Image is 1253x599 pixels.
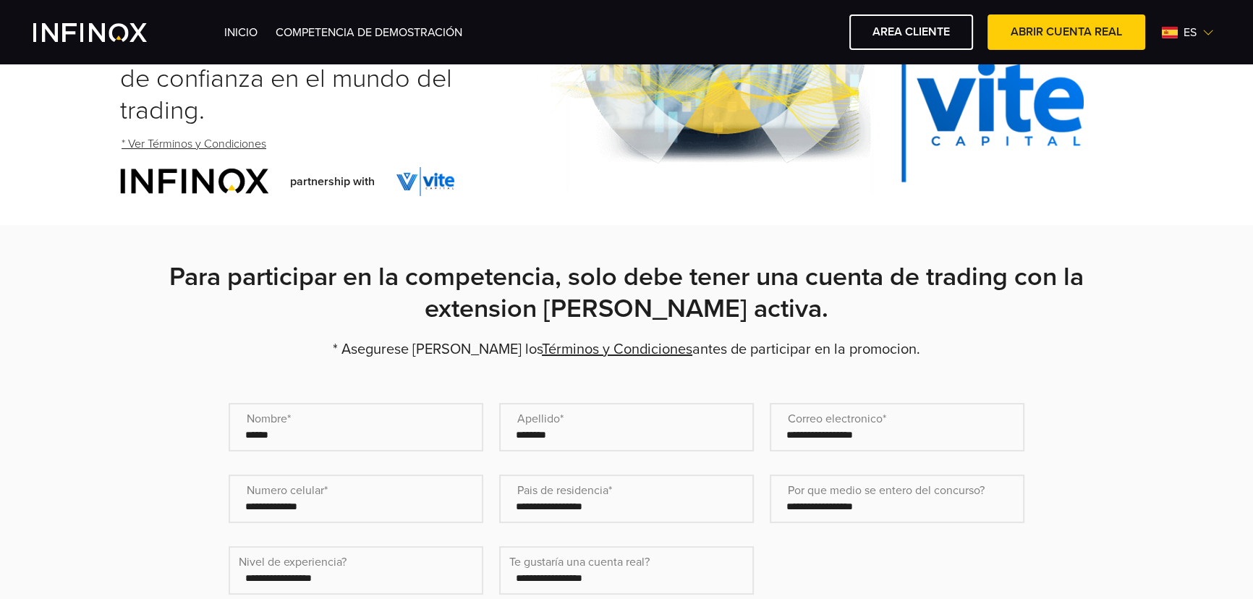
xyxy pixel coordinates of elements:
span: es [1178,24,1202,41]
a: Competencia de Demostración [276,25,462,40]
strong: Para participar en la competencia, solo debe tener una cuenta de trading con la extension [PERSON... [169,261,1084,324]
a: * Ver Términos y Condiciones [120,127,268,162]
a: AREA CLIENTE [849,14,973,50]
a: INFINOX Vite [33,23,181,42]
a: ABRIR CUENTA REAL [987,14,1145,50]
span: partnership with [290,173,375,190]
p: * Asegurese [PERSON_NAME] los antes de participar en la promocion. [120,339,1133,360]
a: Términos y Condiciones [542,341,692,358]
a: INICIO [224,25,258,40]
